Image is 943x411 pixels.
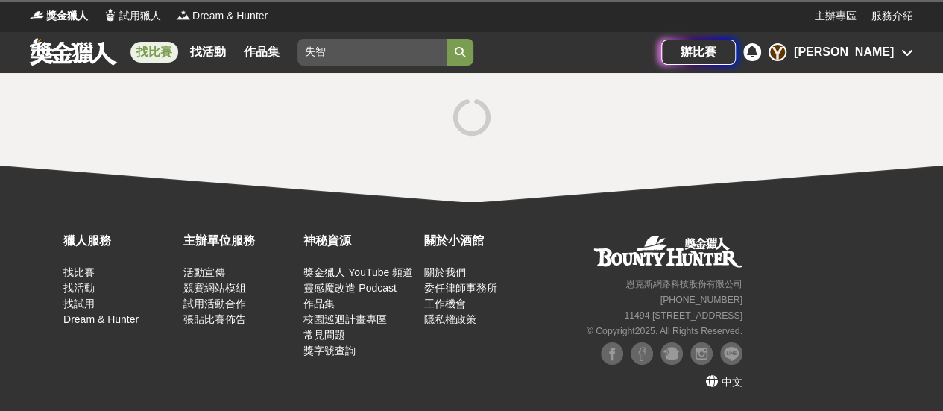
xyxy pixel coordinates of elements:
a: 關於我們 [423,266,465,278]
div: 主辦單位服務 [183,232,296,250]
a: 試用活動合作 [183,298,246,310]
a: 找比賽 [63,266,95,278]
small: 11494 [STREET_ADDRESS] [624,310,742,321]
a: 找試用 [63,298,95,310]
a: 主辦專區 [815,8,857,24]
small: [PHONE_NUMBER] [660,295,742,305]
a: 辦比賽 [661,40,736,65]
a: Logo試用獵人 [103,8,161,24]
img: Instagram [690,342,713,365]
div: Y [769,43,786,61]
a: 作品集 [303,298,335,310]
img: Logo [176,7,191,22]
small: 恩克斯網路科技股份有限公司 [626,279,742,289]
a: 校園巡迴計畫專區 [303,313,387,325]
img: Facebook [631,342,653,365]
span: 試用獵人 [119,8,161,24]
span: 獎金獵人 [46,8,88,24]
a: 獎字號查詢 [303,345,356,357]
input: 這樣Sale也可以： 安聯人壽創意銷售法募集 [297,39,447,66]
a: LogoDream & Hunter [176,8,268,24]
div: 神秘資源 [303,232,416,250]
a: 活動宣傳 [183,266,225,278]
small: © Copyright 2025 . All Rights Reserved. [587,326,742,336]
span: Dream & Hunter [192,8,268,24]
a: 作品集 [238,42,286,63]
div: 關於小酒館 [423,232,536,250]
a: 靈感魔改造 Podcast [303,282,396,294]
a: 找活動 [63,282,95,294]
a: 隱私權政策 [423,313,476,325]
a: 獎金獵人 YouTube 頻道 [303,266,413,278]
img: Plurk [660,342,683,365]
a: 找比賽 [130,42,178,63]
a: 競賽網站模組 [183,282,246,294]
a: 常見問題 [303,329,345,341]
img: Logo [103,7,118,22]
a: 服務介紹 [871,8,913,24]
img: LINE [720,342,742,365]
span: 中文 [722,376,742,388]
a: 工作機會 [423,298,465,310]
a: Dream & Hunter [63,313,139,325]
a: 找活動 [184,42,232,63]
a: 張貼比賽佈告 [183,313,246,325]
img: Logo [30,7,45,22]
div: [PERSON_NAME] [794,43,894,61]
img: Facebook [601,342,623,365]
a: 委任律師事務所 [423,282,496,294]
div: 獵人服務 [63,232,176,250]
a: Logo獎金獵人 [30,8,88,24]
